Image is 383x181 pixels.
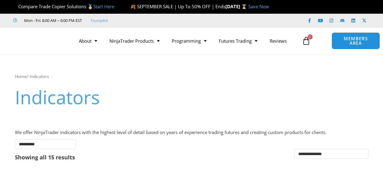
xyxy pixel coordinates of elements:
a: Reviews [264,34,293,48]
a: Programming [166,34,213,48]
a: Home [15,73,27,79]
nav: Menu [73,34,299,48]
a: Start Here [93,3,114,9]
h1: Indicators [15,84,368,110]
span: Compare Trade Copier Solutions 🥇 [13,3,114,9]
a: About [73,34,103,48]
img: 🏆 [13,4,18,9]
span: MEMBERS AREA [338,36,373,45]
select: Shop order [294,149,368,159]
strong: [DATE] ⌛ [225,3,248,9]
a: Trustpilot [90,17,108,24]
a: Futures Trading [213,34,264,48]
span: Mon - Fri: 8:00 AM – 6:00 PM EST [23,17,82,24]
span: 0 [308,34,313,39]
a: NinjaTrader Products [103,34,166,48]
img: LogoAI | Affordable Indicators – NinjaTrader [5,30,71,52]
a: Save Now [248,3,269,9]
p: We offer NinjaTrader indicators with the highest level of detail based on years of experience tra... [15,128,368,137]
span: 🍂 SEPTEMBER SALE | Up To 50% OFF | Ends [130,3,225,9]
nav: Breadcrumb [15,73,368,80]
a: 0 [293,32,320,50]
a: MEMBERS AREA [332,32,380,49]
p: Showing all 15 results [15,154,75,160]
